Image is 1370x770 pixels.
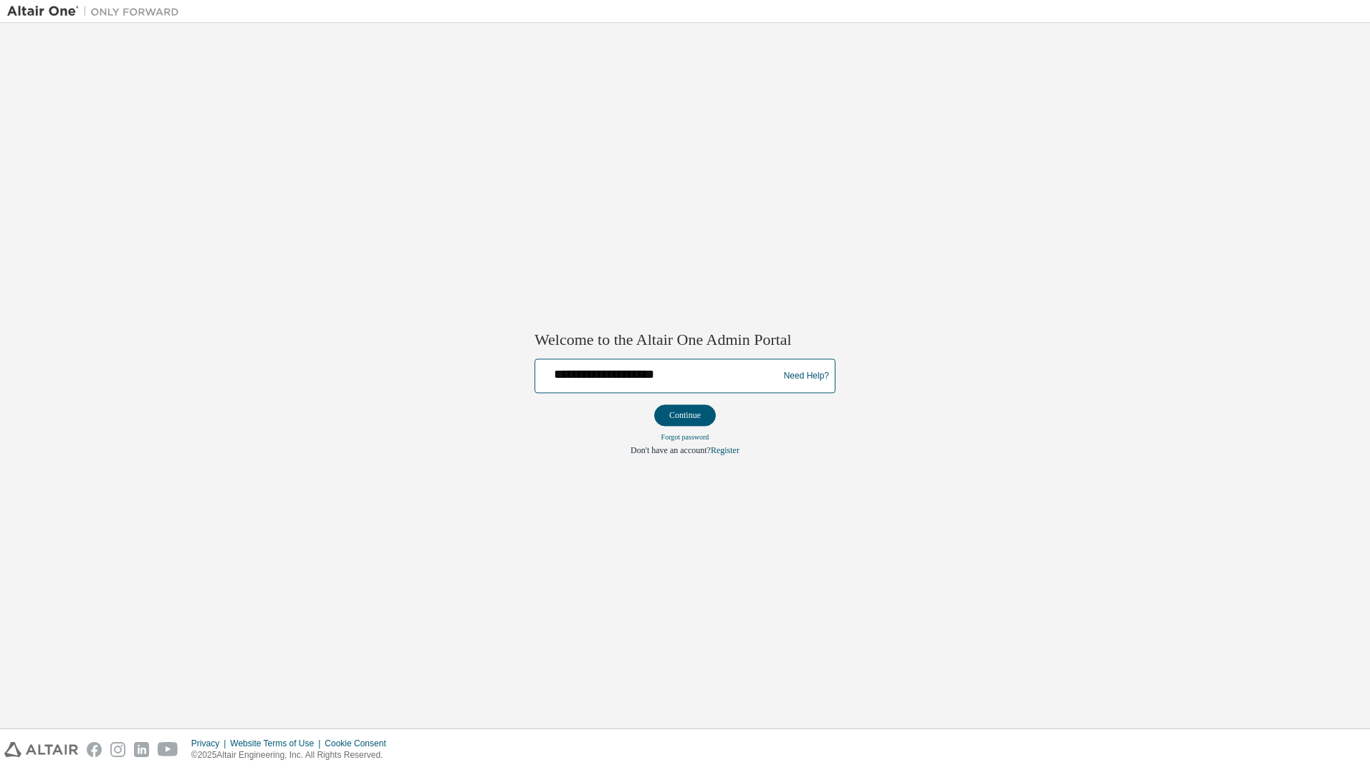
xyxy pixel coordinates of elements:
span: Don't have an account? [631,446,711,456]
img: Altair One [7,4,186,19]
img: linkedin.svg [134,742,149,757]
a: Need Help? [784,376,829,376]
div: Cookie Consent [325,738,394,749]
img: instagram.svg [110,742,125,757]
div: Website Terms of Use [230,738,325,749]
img: altair_logo.svg [4,742,78,757]
img: youtube.svg [158,742,178,757]
button: Continue [654,405,716,427]
p: © 2025 Altair Engineering, Inc. All Rights Reserved. [191,749,395,761]
img: facebook.svg [87,742,102,757]
a: Register [711,446,739,456]
h2: Welcome to the Altair One Admin Portal [535,330,835,350]
a: Forgot password [661,434,709,442]
keeper-lock: Open Keeper Popup [747,364,765,381]
div: Privacy [191,738,230,749]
